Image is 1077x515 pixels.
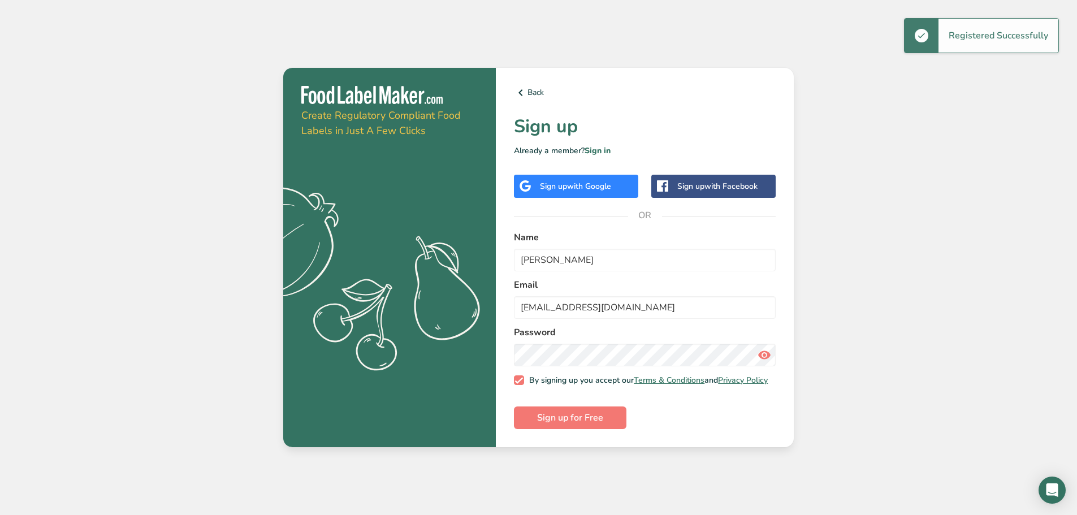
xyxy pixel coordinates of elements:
[634,375,704,386] a: Terms & Conditions
[514,278,776,292] label: Email
[514,113,776,140] h1: Sign up
[514,326,776,339] label: Password
[514,86,776,99] a: Back
[567,181,611,192] span: with Google
[301,109,461,137] span: Create Regulatory Compliant Food Labels in Just A Few Clicks
[514,231,776,244] label: Name
[514,145,776,157] p: Already a member?
[628,198,662,232] span: OR
[540,180,611,192] div: Sign up
[1039,477,1066,504] div: Open Intercom Messenger
[524,375,768,386] span: By signing up you accept our and
[704,181,758,192] span: with Facebook
[718,375,768,386] a: Privacy Policy
[938,19,1058,53] div: Registered Successfully
[585,145,611,156] a: Sign in
[537,411,603,425] span: Sign up for Free
[677,180,758,192] div: Sign up
[514,249,776,271] input: John Doe
[514,406,626,429] button: Sign up for Free
[514,296,776,319] input: email@example.com
[301,86,443,105] img: Food Label Maker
